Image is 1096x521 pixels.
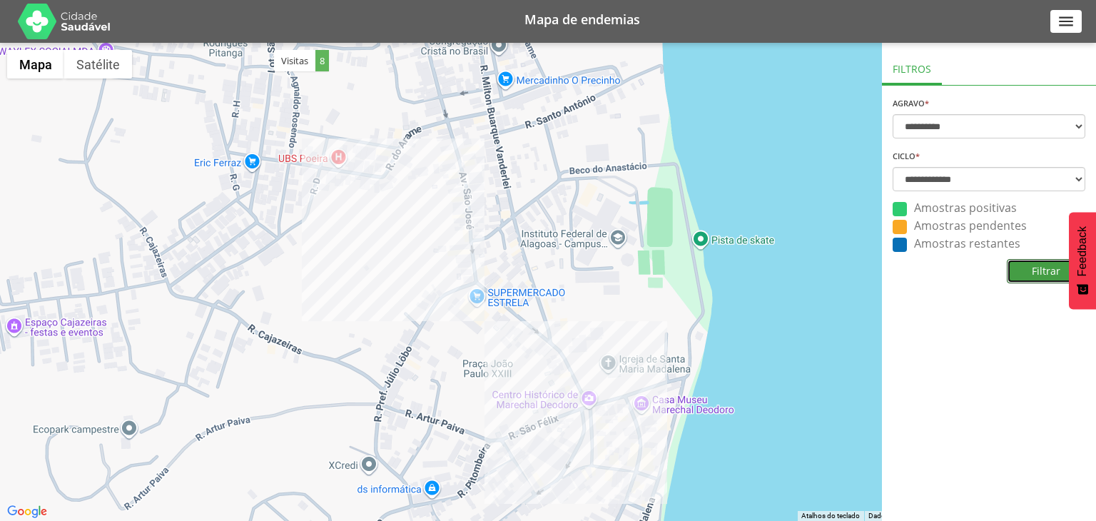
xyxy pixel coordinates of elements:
[274,50,329,71] div: Visitas
[1069,212,1096,309] button: Feedback - Mostrar pesquisa
[315,50,329,71] span: 8
[1076,226,1089,276] span: Feedback
[893,99,929,107] label: Agravo
[907,202,1017,216] div: Amostras positivas
[1057,12,1075,31] i: 
[868,512,980,520] span: Dados cartográficos ©2025 Google
[907,238,1020,252] div: Amostras restantes
[1007,259,1085,283] button: Filtrar
[801,511,860,521] button: Atalhos do teclado
[7,50,64,79] button: Mostrar mapa de ruas
[882,50,942,85] div: Filtros
[64,50,132,79] button: Mostrar imagens de satélite
[893,152,920,160] label: Ciclo
[128,13,1036,26] h1: Mapa de endemias
[907,220,1027,234] div: Amostras pendentes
